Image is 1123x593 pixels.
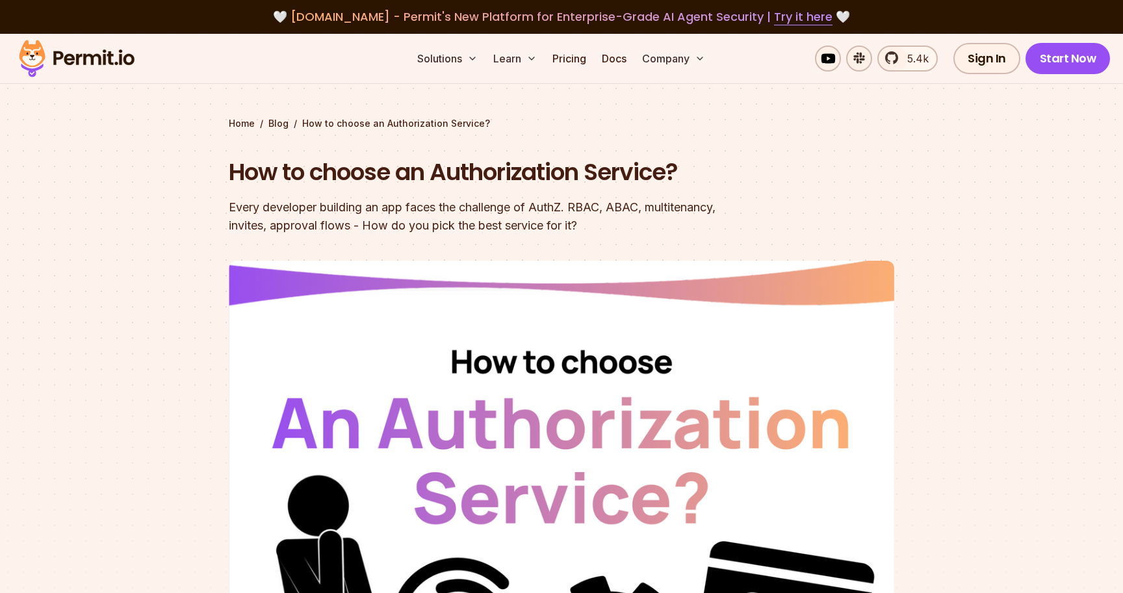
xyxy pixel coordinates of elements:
a: Sign In [953,43,1020,74]
span: [DOMAIN_NAME] - Permit's New Platform for Enterprise-Grade AI Agent Security | [290,8,833,25]
a: Pricing [547,46,591,72]
a: Blog [268,117,289,130]
h1: How to choose an Authorization Service? [229,156,728,189]
a: Start Now [1026,43,1111,74]
div: Every developer building an app faces the challenge of AuthZ. RBAC, ABAC, multitenancy, invites, ... [229,198,728,235]
span: 5.4k [899,51,929,66]
img: Permit logo [13,36,140,81]
div: 🤍 🤍 [31,8,1092,26]
button: Learn [488,46,542,72]
div: / / [229,117,894,130]
button: Solutions [412,46,483,72]
a: Home [229,117,255,130]
a: Docs [597,46,632,72]
a: 5.4k [877,46,938,72]
button: Company [637,46,710,72]
a: Try it here [774,8,833,25]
